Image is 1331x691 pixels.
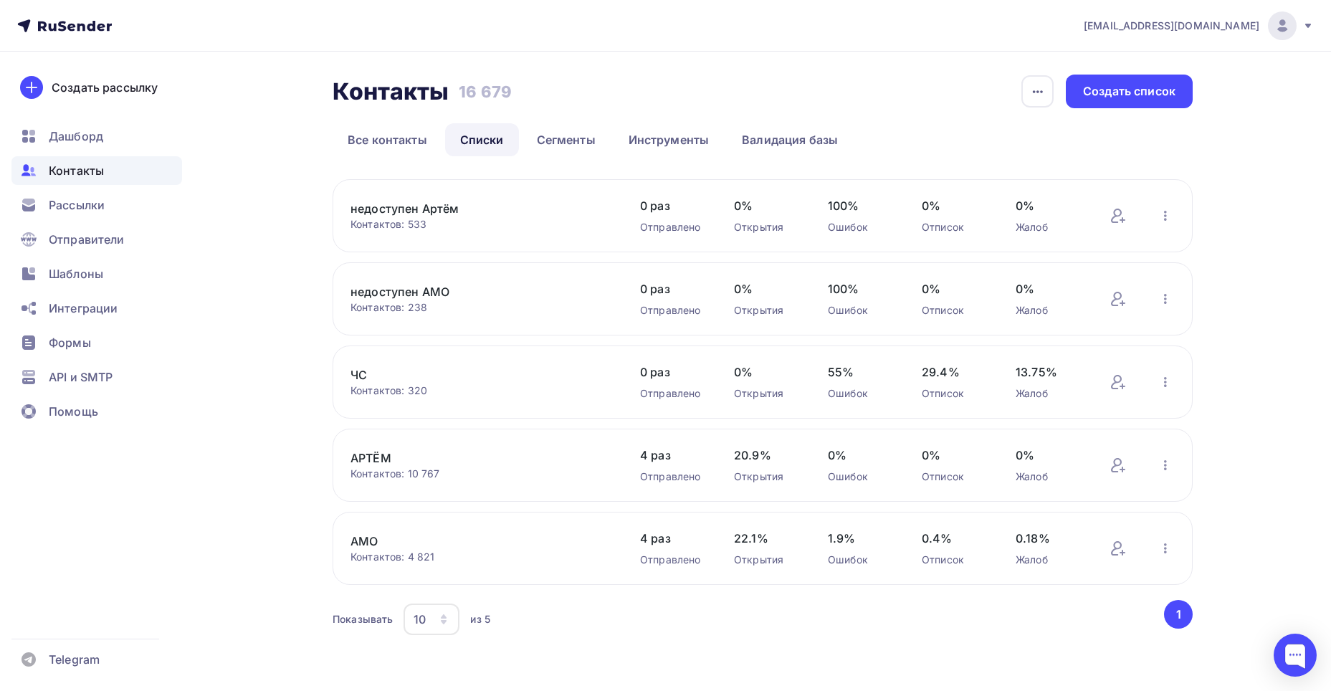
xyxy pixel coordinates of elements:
[350,533,594,550] a: АМО
[828,386,893,401] div: Ошибок
[49,265,103,282] span: Шаблоны
[828,530,893,547] span: 1.9%
[922,530,987,547] span: 0.4%
[52,79,158,96] div: Создать рассылку
[333,612,393,626] div: Показывать
[11,156,182,185] a: Контакты
[734,280,799,297] span: 0%
[350,383,611,398] div: Контактов: 320
[522,123,611,156] a: Сегменты
[922,303,987,318] div: Отписок
[727,123,853,156] a: Валидация базы
[49,334,91,351] span: Формы
[1016,280,1081,297] span: 0%
[350,283,594,300] a: недоступен АМО
[11,259,182,288] a: Шаблоны
[640,280,705,297] span: 0 раз
[922,447,987,464] span: 0%
[640,553,705,567] div: Отправлено
[640,363,705,381] span: 0 раз
[922,220,987,234] div: Отписок
[922,280,987,297] span: 0%
[828,303,893,318] div: Ошибок
[11,328,182,357] a: Формы
[49,368,113,386] span: API и SMTP
[403,603,460,636] button: 10
[49,128,103,145] span: Дашборд
[350,300,611,315] div: Контактов: 238
[350,467,611,481] div: Контактов: 10 767
[828,220,893,234] div: Ошибок
[1016,386,1081,401] div: Жалоб
[1016,220,1081,234] div: Жалоб
[640,303,705,318] div: Отправлено
[49,231,125,248] span: Отправители
[734,553,799,567] div: Открытия
[922,386,987,401] div: Отписок
[1016,363,1081,381] span: 13.75%
[734,197,799,214] span: 0%
[734,220,799,234] div: Открытия
[1016,197,1081,214] span: 0%
[922,470,987,484] div: Отписок
[1016,530,1081,547] span: 0.18%
[922,363,987,381] span: 29.4%
[828,197,893,214] span: 100%
[734,363,799,381] span: 0%
[734,447,799,464] span: 20.9%
[11,191,182,219] a: Рассылки
[350,200,594,217] a: недоступен Артём
[640,447,705,464] span: 4 раз
[640,197,705,214] span: 0 раз
[49,300,118,317] span: Интеграции
[734,386,799,401] div: Открытия
[350,217,611,232] div: Контактов: 533
[640,530,705,547] span: 4 раз
[1084,19,1259,33] span: [EMAIL_ADDRESS][DOMAIN_NAME]
[828,470,893,484] div: Ошибок
[1084,11,1314,40] a: [EMAIL_ADDRESS][DOMAIN_NAME]
[828,363,893,381] span: 55%
[11,225,182,254] a: Отправители
[49,196,105,214] span: Рассылки
[1016,303,1081,318] div: Жалоб
[445,123,519,156] a: Списки
[49,651,100,668] span: Telegram
[11,122,182,151] a: Дашборд
[49,403,98,420] span: Помощь
[333,77,449,106] h2: Контакты
[734,303,799,318] div: Открытия
[922,197,987,214] span: 0%
[922,553,987,567] div: Отписок
[1162,600,1193,629] ul: Pagination
[350,550,611,564] div: Контактов: 4 821
[640,386,705,401] div: Отправлено
[640,220,705,234] div: Отправлено
[459,82,512,102] h3: 16 679
[828,553,893,567] div: Ошибок
[1083,83,1175,100] div: Создать список
[470,612,490,626] div: из 5
[350,366,594,383] a: ЧС
[614,123,725,156] a: Инструменты
[1016,470,1081,484] div: Жалоб
[1016,553,1081,567] div: Жалоб
[49,162,104,179] span: Контакты
[828,280,893,297] span: 100%
[1016,447,1081,464] span: 0%
[734,470,799,484] div: Открытия
[1164,600,1193,629] button: Go to page 1
[828,447,893,464] span: 0%
[414,611,426,628] div: 10
[333,123,442,156] a: Все контакты
[734,530,799,547] span: 22.1%
[640,470,705,484] div: Отправлено
[350,449,594,467] a: АРТЁМ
